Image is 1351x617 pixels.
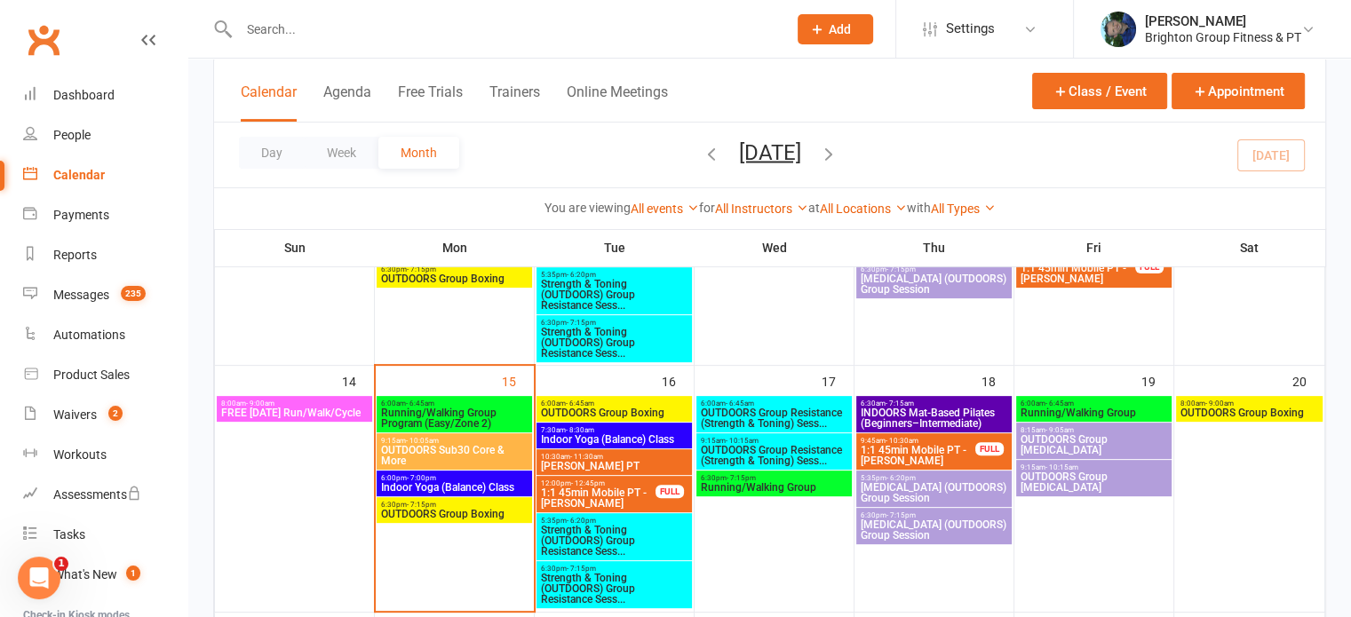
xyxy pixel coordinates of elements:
[886,437,918,445] span: - 10:30am
[380,407,528,429] span: Running/Walking Group Program (Easy/Zone 2)
[540,525,688,557] span: Strength & Toning (OUTDOORS) Group Resistance Sess...
[305,137,378,169] button: Week
[23,355,187,395] a: Product Sales
[886,399,914,407] span: - 7:15am
[407,265,436,273] span: - 7:15pm
[241,83,297,122] button: Calendar
[695,229,854,266] th: Wed
[407,501,436,509] span: - 7:15pm
[380,501,528,509] span: 6:30pm
[380,437,528,445] span: 9:15am
[53,567,117,581] div: What's New
[53,288,109,302] div: Messages
[860,511,1008,519] span: 6:30pm
[544,201,631,215] strong: You are viewing
[23,115,187,155] a: People
[1180,399,1320,407] span: 8:00am
[699,201,715,215] strong: for
[380,474,528,482] span: 6:00pm
[53,88,115,102] div: Dashboard
[23,75,187,115] a: Dashboard
[981,366,1013,395] div: 18
[700,437,848,445] span: 9:15am
[23,475,187,515] a: Assessments
[860,482,1008,503] span: [MEDICAL_DATA] (OUTDOORS) Group Session
[571,479,605,487] span: - 12:45pm
[567,517,596,525] span: - 6:20pm
[540,327,688,359] span: Strength & Toning (OUTDOORS) Group Resistance Sess...
[631,202,699,216] a: All events
[53,248,97,262] div: Reports
[726,437,759,445] span: - 10:15am
[380,273,528,284] span: OUTDOORS Group Boxing
[860,519,1008,541] span: [MEDICAL_DATA] (OUTDOORS) Group Session
[540,517,688,525] span: 5:35pm
[323,83,371,122] button: Agenda
[1172,73,1305,109] button: Appointment
[1020,263,1136,284] span: 1:1 45min Mobile PT - [PERSON_NAME]
[380,482,528,493] span: Indoor Yoga (Balance) Class
[570,453,603,461] span: - 11:30am
[540,461,688,471] span: [PERSON_NAME] PT
[535,229,695,266] th: Tue
[540,407,688,418] span: OUTDOORS Group Boxing
[540,399,688,407] span: 6:00am
[700,482,848,493] span: Running/Walking Group
[540,319,688,327] span: 6:30pm
[342,366,374,395] div: 14
[398,83,463,122] button: Free Trials
[886,265,916,273] span: - 7:15pm
[489,83,540,122] button: Trainers
[126,566,140,581] span: 1
[860,474,1008,482] span: 5:35pm
[540,487,656,509] span: 1:1 45min Mobile PT - [PERSON_NAME]
[23,235,187,275] a: Reports
[860,273,1008,295] span: [MEDICAL_DATA] (OUTDOORS) Group Session
[886,474,916,482] span: - 6:20pm
[239,137,305,169] button: Day
[1020,471,1168,493] span: OUTDOORS Group [MEDICAL_DATA]
[23,275,187,315] a: Messages 235
[540,565,688,573] span: 6:30pm
[53,168,105,182] div: Calendar
[567,319,596,327] span: - 7:15pm
[380,265,528,273] span: 6:30pm
[700,399,848,407] span: 6:00am
[860,407,1008,429] span: INDOORS Mat-Based Pilates (Beginners–Intermediate)
[946,9,995,49] span: Settings
[23,555,187,595] a: What's New1
[822,366,854,395] div: 17
[1014,229,1174,266] th: Fri
[23,395,187,435] a: Waivers 2
[567,83,668,122] button: Online Meetings
[700,407,848,429] span: OUTDOORS Group Resistance (Strength & Toning) Sess...
[886,511,916,519] span: - 7:15pm
[23,515,187,555] a: Tasks
[1020,426,1168,434] span: 8:15am
[1141,366,1173,395] div: 19
[727,474,756,482] span: - 7:15pm
[540,279,688,311] span: Strength & Toning (OUTDOORS) Group Resistance Sess...
[540,453,688,461] span: 10:30am
[53,328,125,342] div: Automations
[860,445,976,466] span: 1:1 45min Mobile PT - [PERSON_NAME]
[220,407,369,418] span: FREE [DATE] Run/Walk/Cycle
[907,201,931,215] strong: with
[854,229,1014,266] th: Thu
[700,445,848,466] span: OUTDOORS Group Resistance (Strength & Toning) Sess...
[1045,399,1074,407] span: - 6:45am
[234,17,775,42] input: Search...
[406,399,434,407] span: - 6:45am
[1174,229,1325,266] th: Sat
[739,139,801,164] button: [DATE]
[53,487,141,502] div: Assessments
[380,445,528,466] span: OUTDOORS Sub30 Core & More
[860,437,976,445] span: 9:45am
[860,265,1008,273] span: 6:30pm
[1292,366,1324,395] div: 20
[1020,463,1168,471] span: 9:15am
[540,479,656,487] span: 12:00pm
[540,573,688,605] span: Strength & Toning (OUTDOORS) Group Resistance Sess...
[502,366,534,395] div: 15
[1045,463,1078,471] span: - 10:15am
